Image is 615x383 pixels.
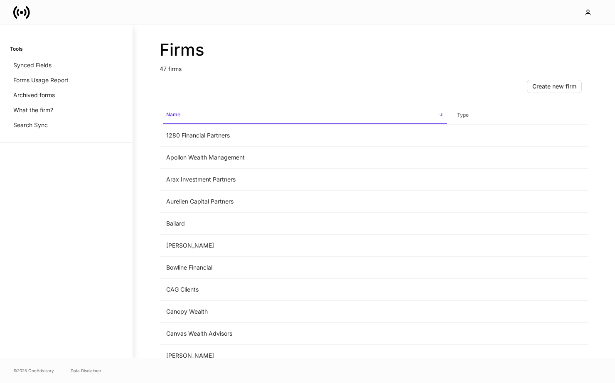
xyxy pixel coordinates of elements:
a: Synced Fields [10,58,123,73]
td: 1280 Financial Partners [160,125,450,147]
p: Synced Fields [13,61,52,69]
a: What the firm? [10,103,123,118]
td: Bailard [160,213,450,235]
td: [PERSON_NAME] [160,235,450,257]
td: Arax Investment Partners [160,169,450,191]
td: [PERSON_NAME] [160,345,450,367]
a: Archived forms [10,88,123,103]
a: Data Disclaimer [71,367,101,374]
td: CAG Clients [160,279,450,301]
h2: Firms [160,40,588,60]
h6: Type [457,111,469,119]
span: © 2025 OneAdvisory [13,367,54,374]
h6: Name [166,110,180,118]
h6: Tools [10,45,22,53]
p: Archived forms [13,91,55,99]
p: Search Sync [13,121,48,129]
td: Canopy Wealth [160,301,450,323]
td: Aurelien Capital Partners [160,191,450,213]
td: Apollon Wealth Management [160,147,450,169]
div: Create new firm [532,83,576,89]
a: Forms Usage Report [10,73,123,88]
a: Search Sync [10,118,123,133]
p: 47 firms [160,60,588,73]
p: What the firm? [13,106,53,114]
span: Name [163,106,447,124]
p: Forms Usage Report [13,76,69,84]
span: Type [454,107,585,124]
td: Canvas Wealth Advisors [160,323,450,345]
button: Create new firm [527,80,582,93]
td: Bowline Financial [160,257,450,279]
